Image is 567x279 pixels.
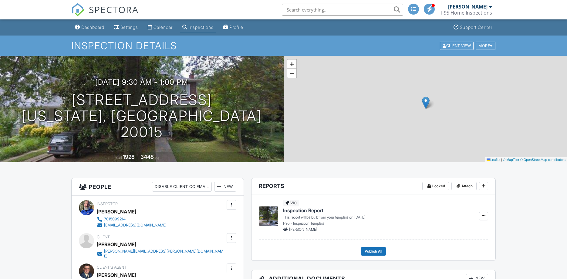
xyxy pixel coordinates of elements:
a: 7015099214 [97,216,167,222]
span: + [290,60,294,68]
span: Client's Agent [97,265,127,270]
div: [EMAIL_ADDRESS][DOMAIN_NAME] [104,223,167,228]
a: SPECTORA [71,8,139,21]
a: Leaflet [487,158,500,162]
a: [EMAIL_ADDRESS][DOMAIN_NAME] [97,222,167,228]
a: Client View [439,43,475,48]
div: Calendar [154,25,173,30]
a: Zoom out [287,69,296,78]
span: − [290,69,294,77]
a: [PERSON_NAME][EMAIL_ADDRESS][PERSON_NAME][DOMAIN_NAME] [97,249,225,259]
h1: [STREET_ADDRESS] [US_STATE], [GEOGRAPHIC_DATA] 20015 [10,92,274,140]
div: Settings [120,25,138,30]
div: More [476,42,495,50]
div: Profile [230,25,243,30]
div: [PERSON_NAME] [448,4,488,10]
a: Dashboard [73,22,107,33]
a: Profile [221,22,246,33]
span: Client [97,235,110,239]
a: Inspections [180,22,216,33]
div: [PERSON_NAME] [97,240,136,249]
span: Inspector [97,202,118,206]
div: 1928 [123,154,135,160]
div: Dashboard [81,25,104,30]
a: Support Center [451,22,495,33]
a: Zoom in [287,60,296,69]
div: Inspections [189,25,214,30]
h3: People [72,178,244,196]
div: Disable Client CC Email [152,182,212,192]
a: © OpenStreetMap contributors [520,158,565,162]
h1: Inspection Details [71,40,496,51]
input: Search everything... [282,4,403,16]
div: [PERSON_NAME][EMAIL_ADDRESS][PERSON_NAME][DOMAIN_NAME] [104,249,225,259]
span: | [501,158,502,162]
span: Built [115,155,122,160]
div: [PERSON_NAME] [97,207,136,216]
div: 3448 [140,154,154,160]
a: Settings [112,22,140,33]
span: SPECTORA [89,3,139,16]
div: New [214,182,236,192]
img: The Best Home Inspection Software - Spectora [71,3,85,16]
a: Calendar [145,22,175,33]
img: Marker [422,97,430,109]
a: © MapTiler [503,158,519,162]
div: I-95 Home Inspections [441,10,492,16]
span: sq. ft. [155,155,163,160]
div: Client View [440,42,474,50]
h3: [DATE] 9:30 am - 1:00 pm [95,78,188,86]
div: 7015099214 [104,217,126,222]
div: Support Center [460,25,492,30]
